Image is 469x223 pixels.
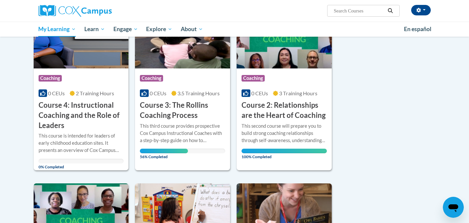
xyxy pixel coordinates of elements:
[80,22,109,37] a: Learn
[142,22,176,37] a: Explore
[150,90,166,96] span: 0 CEUs
[140,75,163,82] span: Coaching
[140,122,225,144] div: This third course provides prospective Cox Campus Instructional Coaches with a step-by-step guide...
[176,22,207,37] a: About
[140,149,188,159] span: 56% Completed
[333,7,385,15] input: Search Courses
[39,5,112,17] img: Cox Campus
[34,22,80,37] a: My Learning
[279,90,317,96] span: 3 Training Hours
[39,75,62,82] span: Coaching
[38,25,76,33] span: My Learning
[181,25,203,33] span: About
[109,22,142,37] a: Engage
[29,22,441,37] div: Main menu
[113,25,138,33] span: Engage
[242,75,265,82] span: Coaching
[242,122,327,144] div: This second course will prepare you to build strong coaching relationships through self-awareness...
[140,149,188,153] div: Your progress
[48,90,65,96] span: 0 CEUs
[242,100,327,121] h3: Course 2: Relationships are the Heart of Coaching
[84,25,105,33] span: Learn
[39,5,163,17] a: Cox Campus
[411,5,431,15] button: Account Settings
[400,22,436,36] a: En español
[242,149,327,153] div: Your progress
[76,90,114,96] span: 2 Training Hours
[146,25,172,33] span: Explore
[385,7,395,15] button: Search
[39,100,124,130] h3: Course 4: Instructional Coaching and the Role of Leaders
[140,100,225,121] h3: Course 3: The Rollins Coaching Process
[404,26,431,32] span: En español
[135,2,230,170] a: Course LogoCoaching0 CEUs3.5 Training Hours Course 3: The Rollins Coaching ProcessThis third cour...
[177,90,220,96] span: 3.5 Training Hours
[237,2,332,170] a: Course LogoCoaching0 CEUs3 Training Hours Course 2: Relationships are the Heart of CoachingThis s...
[251,90,268,96] span: 0 CEUs
[39,132,124,154] div: This course is intended for leaders of early childhood education sites. It presents an overview o...
[242,149,327,159] span: 100% Completed
[443,197,464,218] iframe: Button to launch messaging window
[34,2,129,170] a: Course LogoCoaching0 CEUs2 Training Hours Course 4: Instructional Coaching and the Role of Leader...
